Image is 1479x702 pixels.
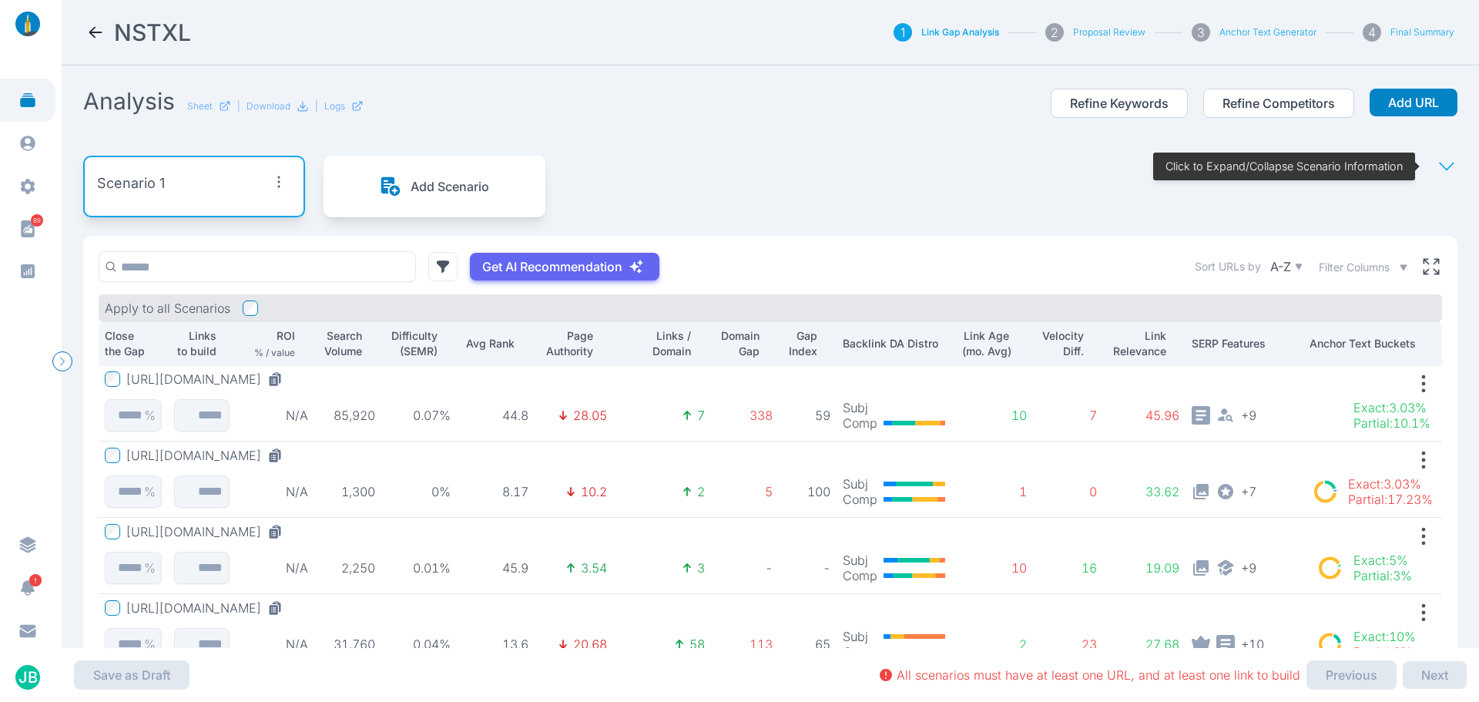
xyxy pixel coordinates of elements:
[144,408,156,423] p: %
[1109,637,1179,652] p: 27.68
[83,87,175,115] h2: Analysis
[785,560,830,576] p: -
[619,328,691,359] p: Links / Domain
[961,637,1027,652] p: 2
[105,328,149,359] p: Close the Gap
[1403,661,1467,689] button: Next
[1353,644,1416,660] p: Partial : 6%
[1319,260,1390,275] span: Filter Columns
[843,336,948,351] p: Backlink DA Distro
[187,100,240,113] a: Sheet|
[1267,256,1306,277] button: A-Z
[843,400,877,415] p: Subj
[1353,629,1416,644] p: Exact : 10%
[581,560,607,576] p: 3.54
[144,484,156,499] p: %
[1370,89,1457,116] button: Add URL
[1353,415,1430,431] p: Partial : 10.1%
[1319,260,1408,275] button: Filter Columns
[411,179,489,194] p: Add Scenario
[1390,26,1454,39] button: Final Summary
[1109,560,1179,576] p: 19.09
[1039,484,1098,499] p: 0
[320,637,375,652] p: 31,760
[242,408,308,423] p: N/A
[387,484,451,499] p: 0%
[1363,23,1381,42] div: 4
[573,637,607,652] p: 20.68
[961,408,1027,423] p: 10
[144,637,156,652] p: %
[246,100,290,113] p: Download
[1109,408,1179,423] p: 45.96
[717,560,773,576] p: -
[114,18,191,46] h2: NSTXL
[541,328,593,359] p: Page Authority
[1045,23,1064,42] div: 2
[697,560,705,576] p: 3
[717,328,760,359] p: Domain Gap
[105,301,230,316] p: Apply to all Scenarios
[463,408,528,423] p: 44.8
[470,253,659,280] button: Get AI Recommendation
[1219,26,1316,39] button: Anchor Text Generator
[1039,560,1098,576] p: 16
[897,667,1300,683] p: All scenarios must have at least one URL, and at least one link to build
[785,408,830,423] p: 59
[1039,637,1098,652] p: 23
[320,328,362,359] p: Search Volume
[961,328,1013,359] p: Link Age (mo. Avg)
[1073,26,1145,39] button: Proposal Review
[843,644,877,660] p: Comp
[324,100,345,113] p: Logs
[843,476,877,492] p: Subj
[1348,476,1433,492] p: Exact : 3.03%
[387,408,451,423] p: 0.07%
[126,371,289,387] button: [URL][DOMAIN_NAME]
[126,524,289,539] button: [URL][DOMAIN_NAME]
[1270,259,1291,274] p: A-Z
[1241,635,1264,652] span: + 10
[961,560,1027,576] p: 10
[463,336,515,351] p: Avg Rank
[242,484,308,499] p: N/A
[9,12,46,36] img: linklaunch_small.2ae18699.png
[387,328,437,359] p: Difficulty (SEMR)
[717,484,773,499] p: 5
[1348,492,1433,507] p: Partial : 17.23%
[785,328,817,359] p: Gap Index
[320,560,375,576] p: 2,250
[717,637,773,652] p: 113
[921,26,999,39] button: Link Gap Analysis
[463,484,528,499] p: 8.17
[387,637,451,652] p: 0.04%
[689,637,705,652] p: 58
[277,328,295,344] p: ROI
[97,173,165,194] p: Scenario 1
[1195,259,1261,274] label: Sort URLs by
[1051,89,1188,118] button: Refine Keywords
[482,259,622,274] p: Get AI Recommendation
[1165,159,1403,174] p: Click to Expand/Collapse Scenario Information
[1241,406,1256,423] span: + 9
[843,415,877,431] p: Comp
[697,408,705,423] p: 7
[1241,482,1256,499] span: + 7
[320,408,375,423] p: 85,920
[1241,559,1256,576] span: + 9
[254,347,295,359] p: % / value
[315,100,364,113] div: |
[463,560,528,576] p: 45.9
[785,637,830,652] p: 65
[187,100,213,113] p: Sheet
[717,408,773,423] p: 338
[1109,328,1165,359] p: Link Relevance
[242,560,308,576] p: N/A
[1039,408,1098,423] p: 7
[144,560,156,576] p: %
[463,637,528,652] p: 13.6
[320,484,375,499] p: 1,300
[843,568,877,583] p: Comp
[380,176,489,197] button: Add Scenario
[1203,89,1354,118] button: Refine Competitors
